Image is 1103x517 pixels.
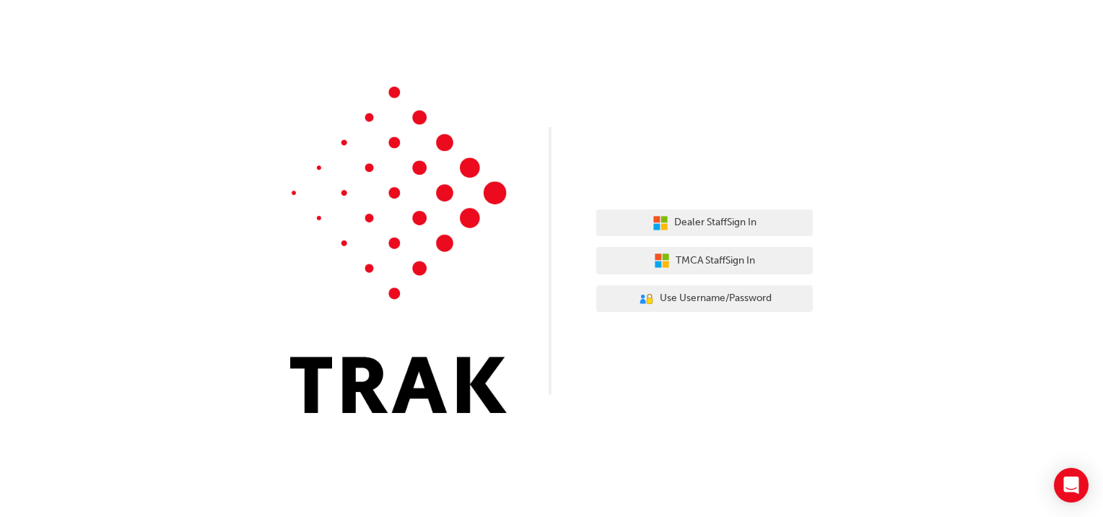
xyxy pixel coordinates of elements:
img: Trak [290,87,507,413]
button: TMCA StaffSign In [596,247,813,274]
span: TMCA Staff Sign In [676,253,755,269]
span: Dealer Staff Sign In [674,214,757,231]
div: Open Intercom Messenger [1054,468,1089,503]
button: Dealer StaffSign In [596,209,813,237]
button: Use Username/Password [596,285,813,313]
span: Use Username/Password [660,290,772,307]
